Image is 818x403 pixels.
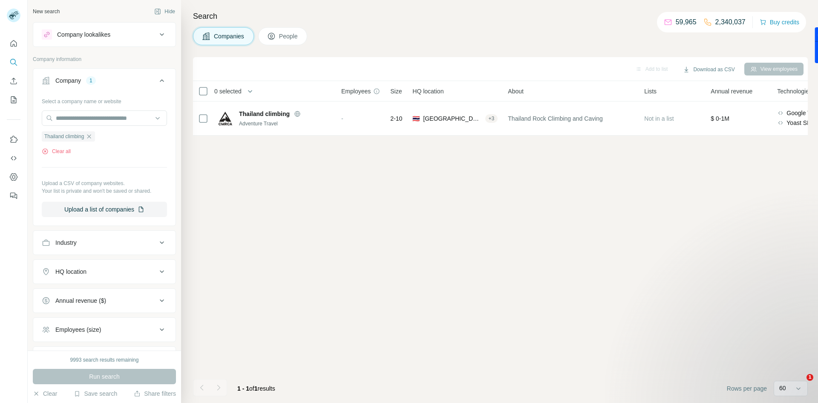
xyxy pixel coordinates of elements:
span: Thailand climbing [44,133,84,140]
button: Technologies [33,348,176,369]
button: Industry [33,232,176,253]
span: Annual revenue [711,87,752,96]
span: Size [390,87,402,96]
button: Clear [33,389,57,398]
span: 0 selected [214,87,242,96]
button: Dashboard [7,169,20,185]
button: Use Surfe on LinkedIn [7,132,20,147]
button: Use Surfe API [7,151,20,166]
button: HQ location [33,261,176,282]
button: Enrich CSV [7,73,20,89]
div: Adventure Travel [239,120,331,128]
span: Thailand Rock Climbing and Caving [508,114,603,123]
span: 🇹🇭 [412,114,420,123]
span: People [279,32,299,41]
button: Share filters [134,389,176,398]
span: $ 0-1M [711,115,729,122]
div: 9993 search results remaining [70,356,139,364]
p: 2,340,037 [715,17,746,27]
h4: Search [193,10,808,22]
button: Upload a list of companies [42,202,167,217]
span: results [237,385,275,392]
button: Quick start [7,36,20,51]
span: of [249,385,254,392]
button: Download as CSV [677,63,740,76]
button: Save search [74,389,117,398]
iframe: Intercom live chat [789,374,809,394]
button: My lists [7,92,20,107]
div: Select a company name or website [42,94,167,105]
button: Search [7,55,20,70]
p: Company information [33,55,176,63]
div: Industry [55,238,77,247]
button: Clear all [42,148,71,155]
span: Thailand climbing [239,110,290,118]
span: Rows per page [727,384,767,393]
button: Company lookalikes [33,24,176,45]
span: Technologies [777,87,812,96]
div: Company [55,76,81,85]
span: Companies [214,32,245,41]
button: Buy credits [760,16,799,28]
span: About [508,87,524,96]
p: Your list is private and won't be saved or shared. [42,187,167,195]
span: - [341,115,343,122]
div: HQ location [55,267,86,276]
span: 2-10 [390,114,402,123]
span: 1 [254,385,258,392]
p: 60 [779,384,786,392]
div: + 3 [485,115,498,122]
button: Annual revenue ($) [33,290,176,311]
button: Employees (size) [33,319,176,340]
span: Lists [644,87,657,96]
div: 1 [86,77,96,84]
button: Hide [148,5,181,18]
div: Annual revenue ($) [55,296,106,305]
button: Company1 [33,70,176,94]
span: HQ location [412,87,444,96]
span: Yoast SEO, [786,119,817,127]
span: Not in a list [644,115,674,122]
span: 1 - 1 [237,385,249,392]
div: New search [33,8,60,15]
span: Employees [341,87,371,96]
img: Logo of Thailand climbing [219,112,232,125]
button: Feedback [7,188,20,203]
p: Upload a CSV of company websites. [42,180,167,187]
span: 1 [806,374,813,381]
p: 59,965 [676,17,697,27]
div: Employees (size) [55,325,101,334]
div: Company lookalikes [57,30,110,39]
span: [GEOGRAPHIC_DATA], Muang [423,114,481,123]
